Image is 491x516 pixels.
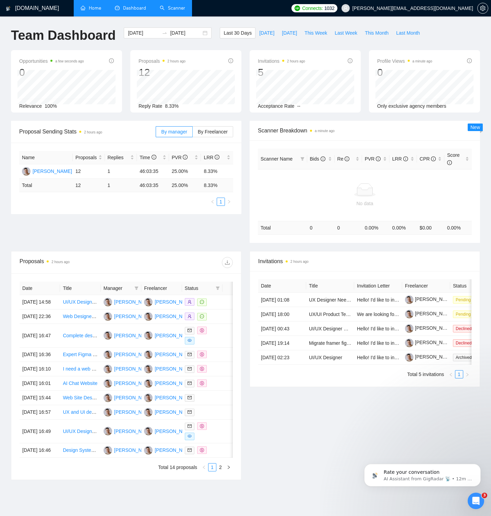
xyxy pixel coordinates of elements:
td: [DATE] 16:10 [20,362,60,376]
td: 12 [73,164,105,179]
a: SR[PERSON_NAME] [144,409,194,414]
a: SR[PERSON_NAME] [144,447,194,453]
button: right [463,370,471,378]
span: info-circle [215,155,219,160]
div: [PERSON_NAME] [114,446,154,454]
a: SR[PERSON_NAME] [144,366,194,371]
td: UX and UI design support for an AI-focused user experience. [60,405,100,420]
td: Expert Figma Designer Needed for Modern Front-End Web Page Design [60,348,100,362]
span: Last 30 Days [224,29,252,37]
th: Date [258,279,306,293]
span: Invitations [258,257,471,266]
th: Proposals [73,151,105,164]
li: 1 [217,198,225,206]
div: [PERSON_NAME] [33,167,72,175]
span: left [211,200,215,204]
a: setting [477,5,488,11]
td: AI Chat Website [60,376,100,391]
button: Last Week [331,27,361,38]
iframe: Intercom notifications message [354,449,491,497]
span: filter [214,283,221,293]
button: Last 30 Days [220,27,255,38]
span: Replies [108,154,129,161]
img: SR [104,365,112,373]
img: c16x6JuYKPkgThQVt5v1zDEMcHxCseNV5wwLRzcObArQvnwTBDLGpgqhwZUqjdS8sn [405,295,414,304]
a: SR[PERSON_NAME] [104,313,154,319]
span: info-circle [109,58,114,63]
a: UI/UX Designer for SaaS Tool – Refine Concept & Design for Core Screen [63,429,220,434]
div: [PERSON_NAME] [155,394,194,401]
td: Migrate framer figma template into webflow. [306,336,354,350]
th: Date [20,282,60,295]
td: UI/UX Designer Required For Desktop App Windows [306,321,354,336]
div: [PERSON_NAME] [114,379,154,387]
td: 12 [73,179,105,192]
a: [PERSON_NAME] [405,296,454,302]
span: Dashboard [123,5,146,11]
span: dashboard [115,5,120,10]
td: $ 0.00 [417,221,444,234]
img: logo [6,3,11,14]
td: Total [19,179,73,192]
span: info-circle [403,156,408,161]
span: mail [188,448,192,452]
div: [PERSON_NAME] [155,446,194,454]
td: Total [258,221,307,234]
td: 8.33% [201,164,233,179]
td: UX Designer Needed for Case Management System Mockup [306,293,354,307]
td: 25.00% [169,164,201,179]
span: message [200,300,204,304]
span: Opportunities [19,57,84,65]
td: [DATE] 19:14 [258,336,306,350]
img: SR [104,446,112,455]
span: message [200,314,204,318]
a: I need a web developer on an ongoing basis for my ecom store [63,366,197,372]
a: AI Chat Website [63,380,97,386]
span: info-circle [348,58,352,63]
div: message notification from AI Assistant from GigRadar 📡, 12m ago. Rate your conversation [10,14,127,37]
div: [PERSON_NAME] [114,332,154,339]
li: Previous Page [208,198,217,206]
div: [PERSON_NAME] [114,351,154,358]
button: left [208,198,217,206]
span: Status [185,284,213,292]
span: setting [478,5,488,11]
button: [DATE] [255,27,278,38]
time: 2 hours ago [84,130,102,134]
span: Score [447,152,460,165]
span: [DATE] [259,29,274,37]
img: SR [22,167,31,176]
span: info-circle [183,155,188,160]
span: Manager [104,284,132,292]
span: Scanner Breakdown [258,126,472,135]
a: SR[PERSON_NAME] [144,428,194,434]
td: 0 [307,221,335,234]
span: Invitations [258,57,305,65]
span: Proposals [139,57,185,65]
img: SR [104,427,112,435]
a: Complete design of bespoke mobile and web apps for small business [63,333,210,338]
span: mail [188,352,192,356]
td: 0.00 % [444,221,472,234]
a: Web Designer Needed for Service Business Website Redesign [63,314,196,319]
span: 3 [482,493,487,498]
span: Pending [453,296,474,304]
div: [PERSON_NAME] [114,365,154,373]
li: Total 5 invitations [407,370,444,378]
a: SR[PERSON_NAME] [104,428,154,434]
td: 1 [105,164,137,179]
li: Next Page [463,370,471,378]
div: [PERSON_NAME] [155,365,194,373]
td: 0.00 % [390,221,417,234]
span: Relevance [19,103,42,109]
td: [DATE] 16:57 [20,405,60,420]
button: This Month [361,27,392,38]
span: filter [216,286,220,290]
span: mail [188,424,192,428]
div: 0 [19,66,84,79]
li: Next Page [225,463,233,471]
div: [PERSON_NAME] [114,313,154,320]
div: 12 [139,66,185,79]
div: No data [261,200,469,207]
a: searchScanner [160,5,185,11]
